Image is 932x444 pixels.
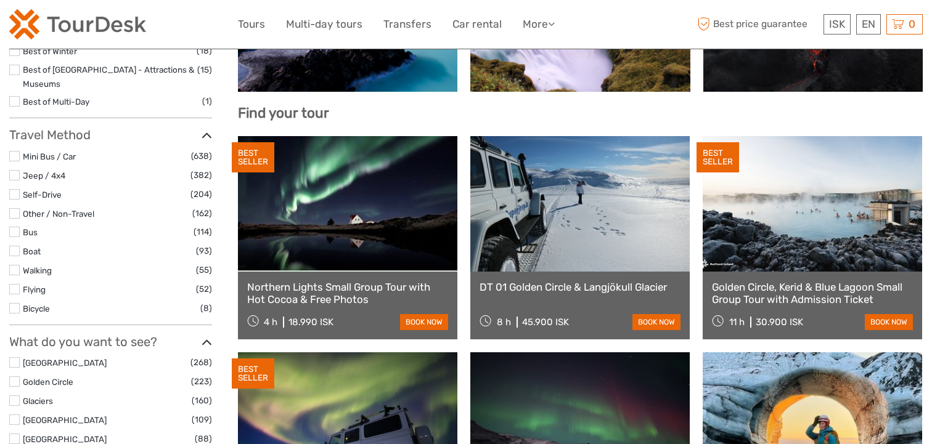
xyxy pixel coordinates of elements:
div: 45.900 ISK [522,317,569,328]
a: Golden Circle [23,377,73,387]
span: ISK [829,18,845,30]
span: (638) [191,149,212,163]
h3: Travel Method [9,127,212,142]
a: Transfers [383,15,431,33]
span: (162) [192,206,212,220]
span: (15) [197,63,212,77]
b: Find your tour [238,105,329,121]
span: (160) [192,394,212,408]
a: Other / Non-Travel [23,209,94,219]
span: (382) [190,168,212,182]
a: Multi-day tours [286,15,362,33]
span: (52) [196,282,212,296]
img: 120-15d4194f-c635-41b9-a512-a3cb382bfb57_logo_small.png [9,9,146,39]
a: Golden Circle, Kerid & Blue Lagoon Small Group Tour with Admission Ticket [712,281,913,306]
div: BEST SELLER [232,142,274,173]
a: Tours [238,15,265,33]
span: (204) [190,187,212,201]
span: (1) [202,94,212,108]
div: BEST SELLER [232,358,274,389]
a: Bicycle [23,304,50,313]
span: (114) [194,225,212,239]
span: (8) [200,301,212,315]
a: Jeep / 4x4 [23,171,65,180]
a: DT 01 Golden Circle & Langjökull Glacier [480,281,681,293]
span: 8 h [497,317,511,328]
span: (109) [192,413,212,427]
span: 0 [907,18,917,30]
a: Bus [23,227,38,237]
a: Self-Drive [23,190,62,200]
a: Best of Multi-Day [23,97,89,107]
a: [GEOGRAPHIC_DATA] [23,434,107,444]
div: 30.900 ISK [756,317,803,328]
a: Boat [23,246,41,256]
a: Northern Lights Small Group Tour with Hot Cocoa & Free Photos [247,281,448,306]
a: [GEOGRAPHIC_DATA] [23,415,107,425]
div: BEST SELLER [697,142,739,173]
a: Best of Winter [23,46,77,56]
div: EN [856,14,881,34]
span: 11 h [729,317,745,328]
span: Best price guarantee [695,14,821,34]
a: book now [865,314,913,330]
span: (18) [197,44,212,58]
span: (55) [196,263,212,277]
a: Car rental [452,15,502,33]
a: Walking [23,265,52,275]
span: (268) [190,355,212,369]
a: [GEOGRAPHIC_DATA] [23,358,107,368]
a: Best of [GEOGRAPHIC_DATA] - Attractions & Museums [23,65,194,89]
a: More [523,15,555,33]
a: Mini Bus / Car [23,151,76,161]
h3: What do you want to see? [9,334,212,349]
span: 4 h [264,317,277,328]
a: Glaciers [23,396,53,406]
div: 18.990 ISK [288,317,333,328]
span: (93) [196,244,212,258]
a: book now [632,314,681,330]
a: book now [400,314,448,330]
span: (223) [191,374,212,389]
a: Flying [23,285,46,294]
